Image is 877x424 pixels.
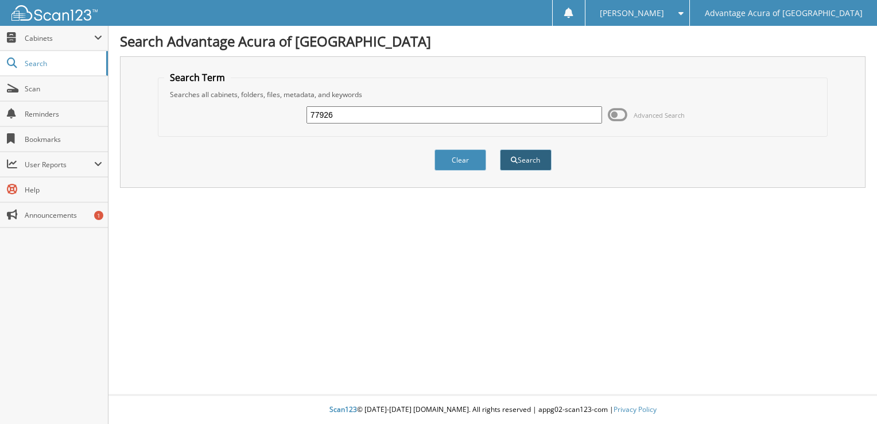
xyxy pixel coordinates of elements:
div: Searches all cabinets, folders, files, metadata, and keywords [164,90,821,99]
span: Announcements [25,210,102,220]
button: Clear [434,149,486,171]
span: Scan [25,84,102,94]
button: Search [500,149,552,171]
span: [PERSON_NAME] [600,10,664,17]
span: Advanced Search [634,111,685,120]
span: Help [25,185,102,195]
span: Reminders [25,109,102,119]
span: Search [25,59,100,68]
span: User Reports [25,160,94,169]
span: Bookmarks [25,134,102,144]
a: Privacy Policy [614,404,657,414]
div: © [DATE]-[DATE] [DOMAIN_NAME]. All rights reserved | appg02-scan123-com | [108,396,877,424]
span: Advantage Acura of [GEOGRAPHIC_DATA] [705,10,863,17]
div: 1 [94,211,103,220]
span: Scan123 [329,404,357,414]
img: scan123-logo-white.svg [11,5,98,21]
span: Cabinets [25,33,94,43]
legend: Search Term [164,71,231,84]
h1: Search Advantage Acura of [GEOGRAPHIC_DATA] [120,32,866,51]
